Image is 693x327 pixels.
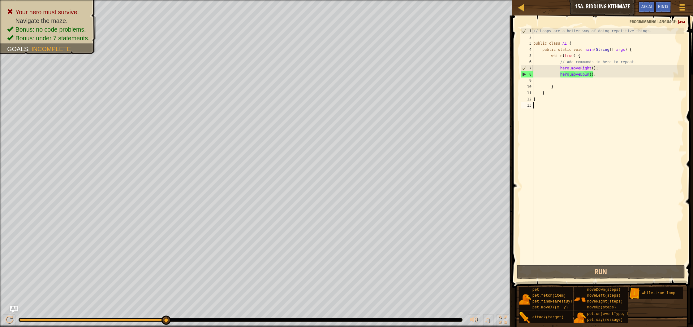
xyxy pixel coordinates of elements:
li: Navigate the maze. [7,16,89,25]
span: : [28,46,32,52]
button: ⌘ + P: Play [3,314,15,327]
span: Hints [658,3,668,9]
span: moveDown(steps) [587,288,621,292]
button: Run [517,265,685,279]
span: ♫ [484,315,491,325]
span: pet.on(eventType, handler) [587,312,645,316]
div: 5 [521,53,533,59]
span: moveLeft(steps) [587,294,621,298]
span: pet.findNearestByType(type) [532,299,592,304]
span: Ask AI [641,3,652,9]
div: 8 [521,71,533,77]
span: Incomplete [32,46,71,52]
img: portrait.png [574,312,586,324]
span: Programming language [630,19,676,24]
span: Navigate the maze. [15,17,68,24]
span: attack(target) [532,315,564,320]
div: 4 [521,46,533,53]
button: ♫ [483,314,494,327]
div: 11 [521,90,533,96]
span: pet.moveXY(x, y) [532,305,568,310]
span: : [676,19,678,24]
button: Show game menu [674,1,690,16]
span: pet.fetch(item) [532,294,566,298]
span: while-true loop [642,291,675,295]
span: pet [532,288,539,292]
img: portrait.png [519,312,531,324]
div: 1 [521,28,533,34]
span: Bonus: no code problems. [15,26,86,33]
div: 13 [521,102,533,108]
span: Java [678,19,685,24]
li: Bonus: under 7 statements. [7,34,89,42]
span: moveRight(steps) [587,299,623,304]
li: Bonus: no code problems. [7,25,89,34]
img: portrait.png [519,294,531,305]
span: Bonus: under 7 statements. [15,35,90,42]
button: Ask AI [10,306,18,313]
li: Your hero must survive. [7,8,89,16]
span: moveUp(steps) [587,305,616,310]
div: 7 [521,65,533,71]
button: Adjust volume [468,314,480,327]
span: Goals [7,46,28,52]
div: 9 [521,77,533,84]
img: portrait.png [574,294,586,305]
span: Your hero must survive. [15,9,79,15]
img: portrait.png [629,288,640,299]
div: 3 [521,40,533,46]
div: 12 [521,96,533,102]
button: Toggle fullscreen [497,314,509,327]
span: pet.say(message) [587,318,623,322]
button: Ask AI [638,1,655,13]
div: 6 [521,59,533,65]
div: 10 [521,84,533,90]
div: 2 [521,34,533,40]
